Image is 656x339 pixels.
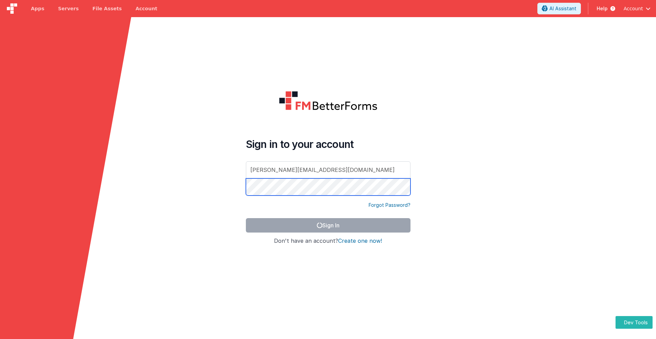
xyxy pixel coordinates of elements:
span: AI Assistant [549,5,576,12]
input: Email Address [246,161,410,178]
button: Create one now! [338,238,382,244]
span: Servers [58,5,79,12]
span: File Assets [93,5,122,12]
span: Apps [31,5,44,12]
h4: Don't have an account? [246,238,410,244]
button: AI Assistant [537,3,581,14]
span: Account [623,5,643,12]
span: Help [597,5,608,12]
h4: Sign in to your account [246,138,410,150]
button: Sign In [246,218,410,233]
a: Forgot Password? [369,202,410,209]
button: Account [623,5,651,12]
button: Dev Tools [616,316,653,329]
